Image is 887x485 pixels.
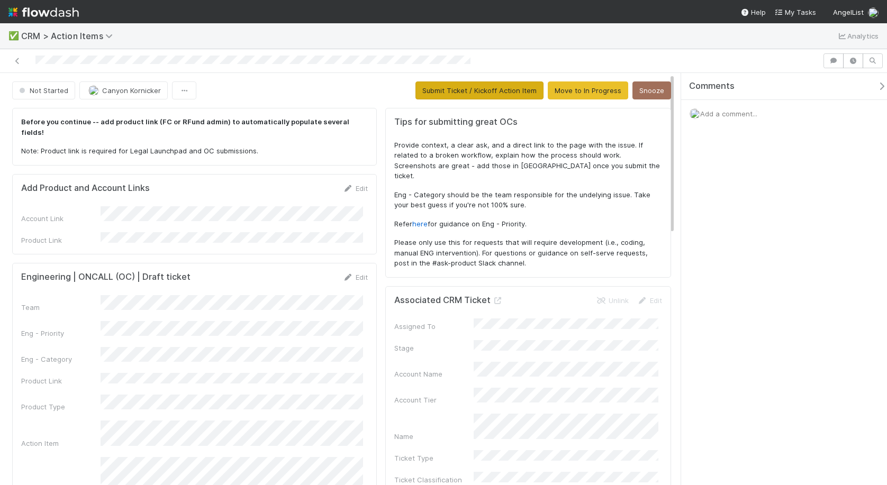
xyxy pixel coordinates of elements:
[102,86,161,95] span: Canyon Kornicker
[689,81,735,91] span: Comments
[21,117,349,136] strong: Before you continue -- add product link (FC or RFund admin) to automatically populate several fie...
[394,474,474,485] div: Ticket Classification
[394,369,474,379] div: Account Name
[21,31,118,41] span: CRM > Action Items
[412,219,428,228] a: here
[394,140,662,181] p: Provide context, a clear ask, and a direct link to the page with the issue. If related to a broke...
[88,85,99,96] img: avatar_d1f4bd1b-0b26-4d9b-b8ad-69b413583d95.png
[21,146,368,157] p: Note: Product link is required for Legal Launchpad and OC submissions.
[394,395,474,405] div: Account Tier
[596,296,629,305] a: Unlink
[690,108,700,119] img: avatar_d1f4bd1b-0b26-4d9b-b8ad-69b413583d95.png
[394,295,503,306] h5: Associated CRM Ticket
[21,328,101,338] div: Eng - Priority
[637,296,662,305] a: Edit
[394,117,662,127] h5: Tips for submitting great OCs
[21,354,101,364] div: Eng - Category
[79,81,168,99] button: Canyon Kornicker
[394,237,662,269] p: Please only use this for requests that will require development (i.e., coding, manual ENG interve...
[837,30,879,42] a: Analytics
[833,8,864,16] span: AngelList
[21,213,101,224] div: Account Link
[868,7,879,18] img: avatar_d1f4bd1b-0b26-4d9b-b8ad-69b413583d95.png
[8,3,79,21] img: logo-inverted-e16ddd16eac7371096b0.svg
[740,7,766,17] div: Help
[632,81,671,99] button: Snooze
[8,31,19,40] span: ✅
[394,343,474,353] div: Stage
[548,81,628,99] button: Move to In Progress
[21,235,101,245] div: Product Link
[17,86,68,95] span: Not Started
[394,321,474,332] div: Assigned To
[394,190,662,211] p: Eng - Category should be the team responsible for the undelying issue. Take your best guess if yo...
[415,81,544,99] button: Submit Ticket / Kickoff Action Item
[21,376,101,386] div: Product Link
[700,109,757,118] span: Add a comment...
[12,81,75,99] button: Not Started
[21,272,191,282] h5: Engineering | ONCALL (OC) | Draft ticket
[343,273,368,281] a: Edit
[394,219,662,230] p: Refer for guidance on Eng - Priority.
[774,8,816,16] span: My Tasks
[21,183,150,194] h5: Add Product and Account Links
[774,7,816,17] a: My Tasks
[343,184,368,193] a: Edit
[394,431,474,442] div: Name
[21,438,101,449] div: Action Item
[394,453,474,463] div: Ticket Type
[21,401,101,412] div: Product Type
[21,302,101,313] div: Team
